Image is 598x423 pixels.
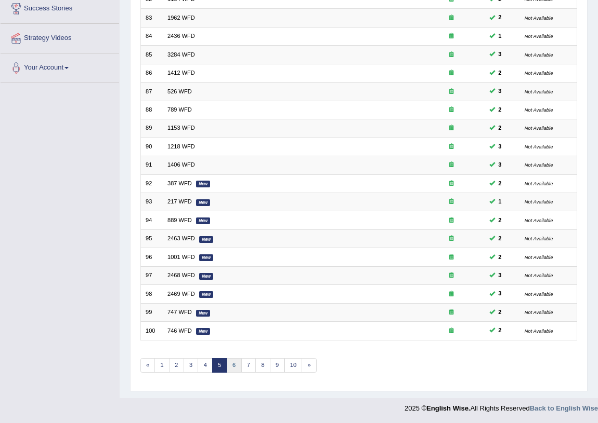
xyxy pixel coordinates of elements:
td: 97 [140,266,163,284]
a: 387 WFD [167,180,192,186]
span: You can still take this question [495,32,505,41]
td: 83 [140,9,163,27]
a: 217 WFD [167,198,192,204]
a: « [140,358,155,373]
a: 1218 WFD [167,143,195,149]
a: 10 [284,358,303,373]
strong: English Wise. [426,404,470,412]
a: 2436 WFD [167,33,195,39]
span: You can still take this question [495,87,505,96]
small: Not Available [525,144,553,149]
a: 3284 WFD [167,51,195,58]
em: New [196,181,210,187]
span: You can still take this question [495,50,505,59]
div: Exam occurring question [423,51,479,59]
small: Not Available [525,254,553,260]
small: Not Available [525,199,553,204]
td: 91 [140,156,163,174]
td: 96 [140,248,163,266]
a: 526 WFD [167,88,192,94]
div: Exam occurring question [423,124,479,132]
a: 2468 WFD [167,272,195,278]
a: 3 [184,358,199,373]
small: Not Available [525,162,553,168]
span: You can still take this question [495,160,505,170]
a: 1153 WFD [167,125,195,131]
span: You can still take this question [495,234,505,243]
a: 1412 WFD [167,70,195,76]
div: Exam occurring question [423,290,479,298]
div: Exam occurring question [423,161,479,169]
td: 87 [140,83,163,101]
td: 94 [140,211,163,229]
em: New [199,273,213,280]
span: You can still take this question [495,105,505,115]
a: 4 [198,358,213,373]
small: Not Available [525,328,553,334]
em: New [196,310,210,317]
span: You can still take this question [495,197,505,207]
small: Not Available [525,107,553,113]
small: Not Available [525,125,553,131]
div: Exam occurring question [423,216,479,225]
a: 6 [227,358,242,373]
a: 1001 WFD [167,254,195,260]
td: 89 [140,119,163,138]
a: 1962 WFD [167,15,195,21]
small: Not Available [525,217,553,223]
td: 86 [140,64,163,82]
td: 99 [140,303,163,321]
div: 2025 © All Rights Reserved [405,398,598,413]
td: 85 [140,46,163,64]
a: 1406 WFD [167,161,195,168]
small: Not Available [525,89,553,94]
span: You can still take this question [495,271,505,280]
span: You can still take this question [495,124,505,133]
small: Not Available [525,236,553,241]
span: You can still take this question [495,216,505,225]
span: You can still take this question [495,308,505,317]
em: New [199,236,213,243]
td: 90 [140,138,163,156]
span: You can still take this question [495,13,505,22]
a: » [302,358,317,373]
div: Exam occurring question [423,88,479,96]
div: Exam occurring question [423,143,479,151]
a: 2463 WFD [167,235,195,241]
a: 2469 WFD [167,291,195,297]
div: Exam occurring question [423,180,479,188]
div: Exam occurring question [423,253,479,262]
a: Strategy Videos [1,24,119,50]
div: Exam occurring question [423,32,479,40]
a: 1 [154,358,170,373]
strong: Back to English Wise [530,404,598,412]
div: Exam occurring question [423,271,479,280]
em: New [196,199,210,206]
a: 747 WFD [167,309,192,315]
td: 92 [140,174,163,193]
small: Not Available [525,52,553,58]
em: New [199,254,213,261]
em: New [196,217,210,224]
small: Not Available [525,309,553,315]
em: New [196,328,210,335]
a: 2 [169,358,184,373]
a: 746 WFD [167,328,192,334]
em: New [199,291,213,298]
small: Not Available [525,181,553,186]
td: 100 [140,322,163,340]
span: You can still take this question [495,253,505,262]
a: Your Account [1,53,119,79]
a: 889 WFD [167,217,192,223]
span: You can still take this question [495,179,505,188]
td: 98 [140,285,163,303]
td: 95 [140,229,163,248]
div: Exam occurring question [423,198,479,206]
a: 9 [270,358,285,373]
td: 93 [140,193,163,211]
div: Exam occurring question [423,106,479,114]
td: 84 [140,27,163,45]
div: Exam occurring question [423,235,479,243]
span: You can still take this question [495,142,505,152]
a: 789 WFD [167,106,192,113]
